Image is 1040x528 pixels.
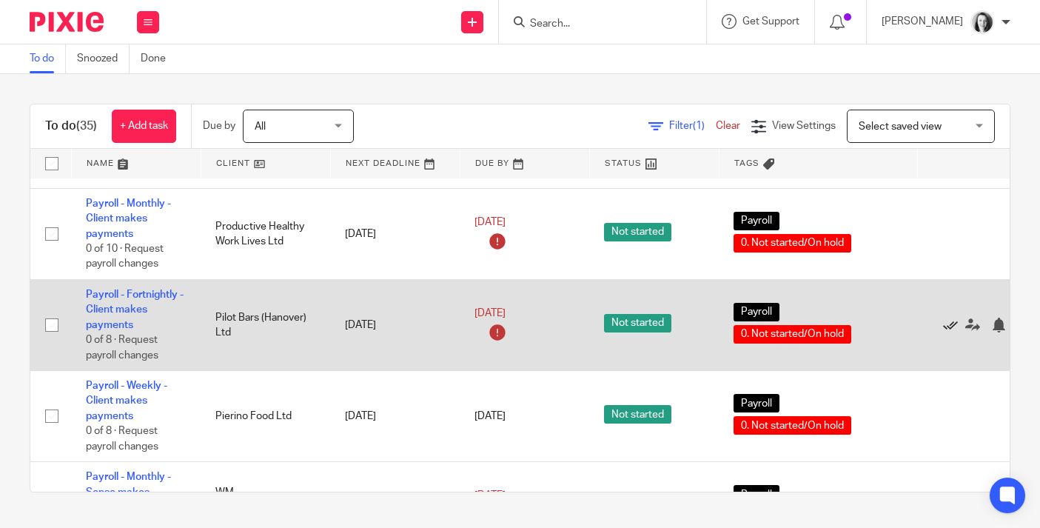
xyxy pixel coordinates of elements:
a: + Add task [112,110,176,143]
p: [PERSON_NAME] [882,14,963,29]
h1: To do [45,118,97,134]
span: 0. Not started/On hold [734,325,851,344]
span: [DATE] [474,308,506,318]
input: Search [529,18,662,31]
span: Filter [669,121,716,131]
span: Not started [604,223,671,241]
span: Payroll [734,394,779,412]
span: Not started [604,405,671,424]
span: 0 of 10 · Request payroll changes [86,244,164,270]
td: [DATE] [330,371,460,462]
a: To do [30,44,66,73]
img: T1JH8BBNX-UMG48CW64-d2649b4fbe26-512.png [970,10,994,34]
span: Select saved view [859,121,942,132]
span: View Settings [772,121,836,131]
span: Payroll [734,485,779,504]
a: Clear [716,121,740,131]
span: (1) [693,121,705,131]
span: 0 of 8 · Request payroll changes [86,335,158,361]
a: Snoozed [77,44,130,73]
td: Productive Healthy Work Lives Ltd [201,188,330,279]
p: Due by [203,118,235,133]
span: All [255,121,266,132]
span: 0 of 8 · Request payroll changes [86,426,158,452]
span: 0. Not started/On hold [734,234,851,253]
td: [DATE] [330,280,460,371]
span: Tags [734,159,759,167]
a: Payroll - Weekly - Client makes payments [86,381,167,421]
span: [DATE] [474,490,506,501]
img: Pixie [30,12,104,32]
a: Done [141,44,177,73]
span: Get Support [742,16,799,27]
td: Pierino Food Ltd [201,371,330,462]
span: [DATE] [474,217,506,227]
span: 0. Not started/On hold [734,416,851,435]
td: [DATE] [330,188,460,279]
span: [DATE] [474,411,506,421]
span: Payroll [734,303,779,321]
a: Payroll - Monthly - Sense makes payments [86,472,171,512]
a: Payroll - Monthly - Client makes payments [86,198,171,239]
td: Pilot Bars (Hanover) Ltd [201,280,330,371]
span: Payroll [734,212,779,230]
a: Mark as done [943,318,965,332]
span: Not started [604,314,671,332]
span: (35) [76,120,97,132]
a: Payroll - Fortnightly - Client makes payments [86,290,184,330]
